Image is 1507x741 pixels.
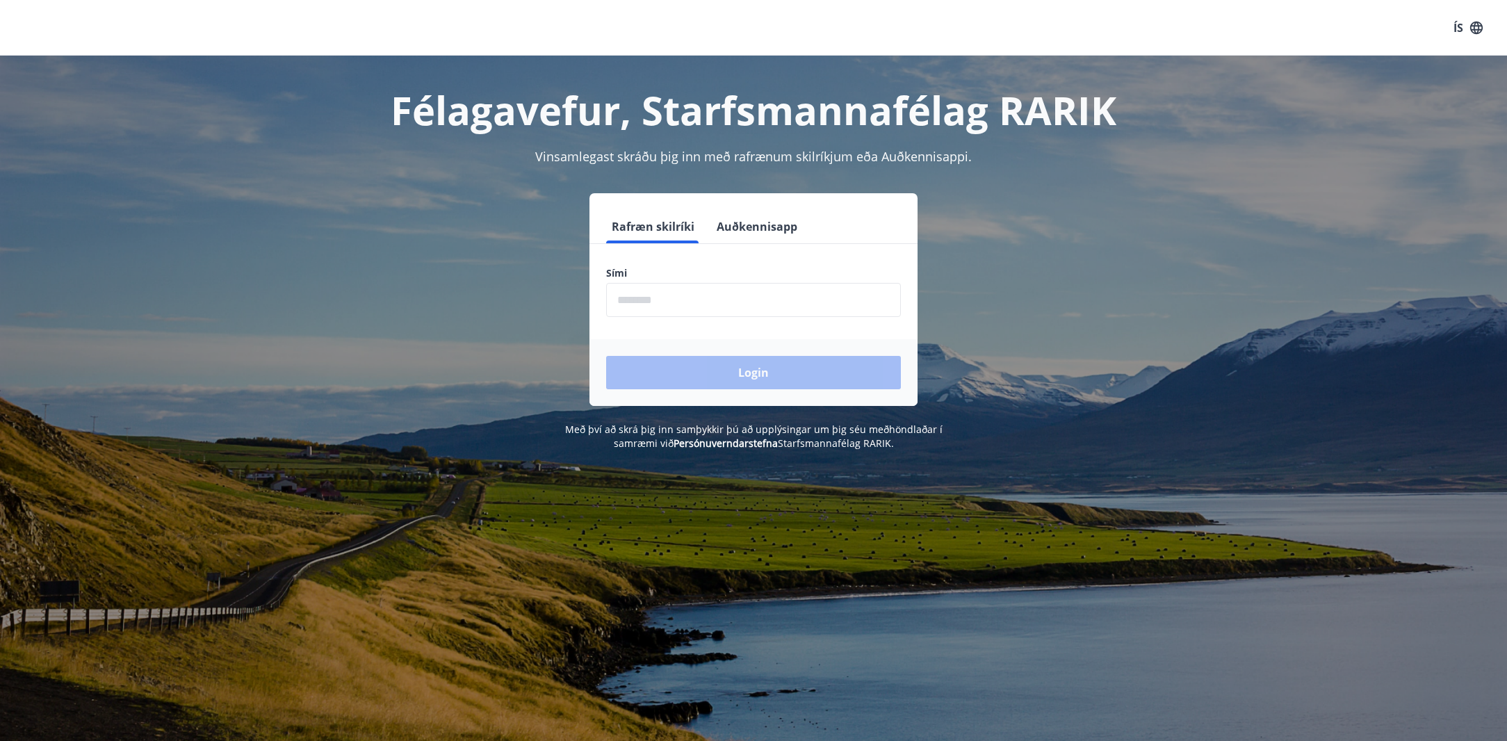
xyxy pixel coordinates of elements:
[565,423,943,450] span: Með því að skrá þig inn samþykkir þú að upplýsingar um þig séu meðhöndlaðar í samræmi við Starfsm...
[535,148,972,165] span: Vinsamlegast skráðu þig inn með rafrænum skilríkjum eða Auðkennisappi.
[606,210,700,243] button: Rafræn skilríki
[1446,15,1490,40] button: ÍS
[270,83,1237,136] h1: Félagavefur, Starfsmannafélag RARIK
[606,266,901,280] label: Sími
[674,437,778,450] a: Persónuverndarstefna
[711,210,803,243] button: Auðkennisapp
